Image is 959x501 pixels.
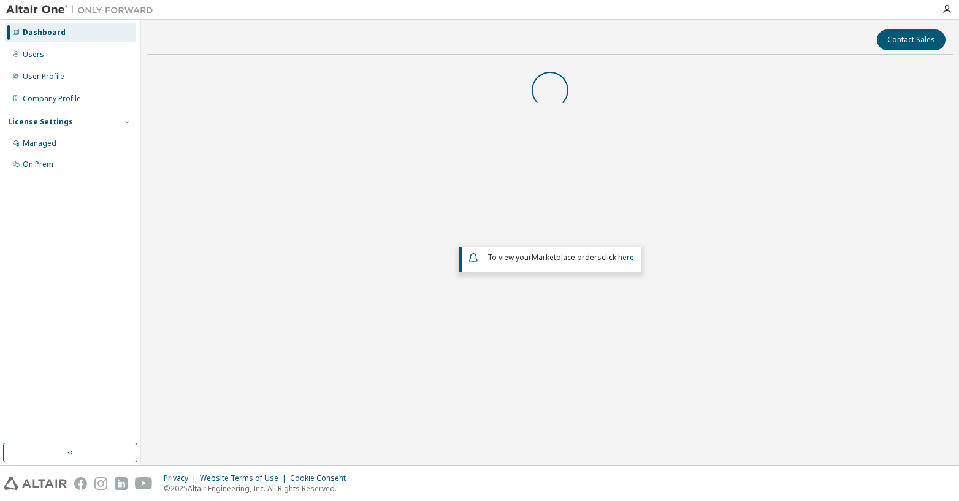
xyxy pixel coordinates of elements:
div: Cookie Consent [290,473,353,483]
a: here [618,252,634,262]
img: Altair One [6,4,159,16]
em: Marketplace orders [532,252,602,262]
img: facebook.svg [74,477,87,490]
img: linkedin.svg [115,477,128,490]
div: User Profile [23,72,64,82]
div: On Prem [23,159,53,169]
button: Contact Sales [877,29,946,50]
div: Privacy [164,473,200,483]
img: altair_logo.svg [4,477,67,490]
p: © 2025 Altair Engineering, Inc. All Rights Reserved. [164,483,353,494]
img: instagram.svg [94,477,107,490]
div: Users [23,50,44,59]
div: Website Terms of Use [200,473,290,483]
span: To view your click [487,252,634,262]
div: Company Profile [23,94,81,104]
img: youtube.svg [135,477,153,490]
div: Dashboard [23,28,66,37]
div: Managed [23,139,56,148]
div: License Settings [8,117,73,127]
